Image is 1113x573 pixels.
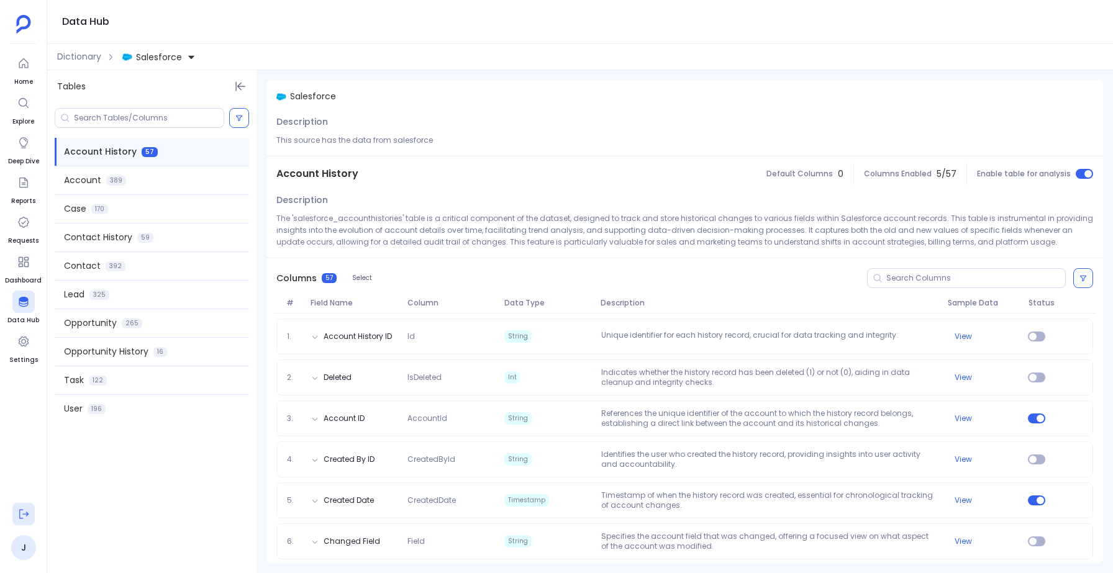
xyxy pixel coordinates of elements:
[64,202,86,215] span: Case
[276,212,1093,248] p: The 'salesforce_accounthistories' table is a critical component of the dataset, designed to track...
[12,92,35,127] a: Explore
[324,495,374,505] button: Created Date
[47,70,257,103] div: Tables
[955,495,972,505] button: View
[596,531,943,551] p: Specifies the account field that was changed, offering a focused view on what aspect of the accou...
[276,115,328,129] span: Description
[306,298,402,308] span: Field Name
[142,147,158,157] span: 57
[12,117,35,127] span: Explore
[499,298,596,308] span: Data Type
[5,276,42,286] span: Dashboard
[8,236,39,246] span: Requests
[122,52,132,62] img: salesforce.svg
[402,413,499,423] span: AccountId
[8,132,39,166] a: Deep Dive
[9,355,38,365] span: Settings
[276,92,286,102] img: salesforce.svg
[281,298,306,308] span: #
[16,15,31,34] img: petavue logo
[12,52,35,87] a: Home
[88,404,106,414] span: 196
[276,272,317,285] span: Columns
[955,536,972,546] button: View
[977,169,1071,179] span: Enable table for analysis
[282,536,306,546] span: 6.
[5,251,42,286] a: Dashboard
[504,330,532,343] span: String
[596,408,943,428] p: References the unique identifier of the account to which the history record belongs, establishing...
[64,402,83,415] span: User
[276,134,1093,146] p: This source has the data from salesforce
[596,490,943,510] p: Timestamp of when the history record was created, essential for chronological tracking of account...
[7,291,39,325] a: Data Hub
[232,78,249,95] button: Hide Tables
[282,332,306,341] span: 1.
[955,454,972,464] button: View
[504,371,520,384] span: Int
[864,169,932,179] span: Columns Enabled
[64,374,84,387] span: Task
[937,168,956,181] span: 5 / 57
[136,51,182,63] span: Salesforce
[402,372,499,382] span: IsDeleted
[766,169,833,179] span: Default Columns
[64,174,101,187] span: Account
[11,171,35,206] a: Reports
[955,372,972,382] button: View
[402,332,499,341] span: Id
[282,372,306,382] span: 2.
[8,156,39,166] span: Deep Dive
[344,270,380,286] button: Select
[57,50,101,63] span: Dictionary
[106,176,126,186] span: 389
[64,288,84,301] span: Lead
[276,194,328,207] span: Description
[596,368,943,387] p: Indicates whether the history record has been deleted (1) or not (0), aiding in data cleanup and ...
[955,332,972,341] button: View
[276,166,358,181] span: Account History
[290,90,336,103] span: Salesforce
[282,495,306,505] span: 5.
[137,233,153,243] span: 59
[838,168,843,181] span: 0
[324,413,365,423] button: Account ID
[886,273,1065,283] input: Search Columns
[91,204,108,214] span: 170
[11,535,36,560] a: J
[74,113,224,123] input: Search Tables/Columns
[153,347,167,357] span: 16
[402,298,499,308] span: Column
[504,494,549,507] span: Timestamp
[282,454,306,464] span: 4.
[7,315,39,325] span: Data Hub
[324,332,392,341] button: Account History ID
[64,259,101,273] span: Contact
[504,535,532,548] span: String
[64,317,117,330] span: Opportunity
[64,231,132,244] span: Contact History
[504,412,532,425] span: String
[402,454,499,464] span: CreatedById
[106,261,125,271] span: 392
[324,372,352,382] button: Deleted
[12,77,35,87] span: Home
[596,298,943,308] span: Description
[402,536,499,546] span: Field
[943,298,1024,308] span: Sample Data
[282,413,306,423] span: 3.
[11,196,35,206] span: Reports
[64,145,137,158] span: Account History
[324,536,380,546] button: Changed Field
[120,47,198,67] button: Salesforce
[122,318,142,328] span: 265
[596,330,943,343] p: Unique identifier for each history record, crucial for data tracking and integrity.
[62,13,109,30] h1: Data Hub
[9,330,38,365] a: Settings
[89,290,109,300] span: 325
[504,453,532,466] span: String
[322,273,337,283] span: 57
[596,449,943,469] p: Identifies the user who created the history record, providing insights into user activity and acc...
[64,345,148,358] span: Opportunity History
[324,454,375,464] button: Created By ID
